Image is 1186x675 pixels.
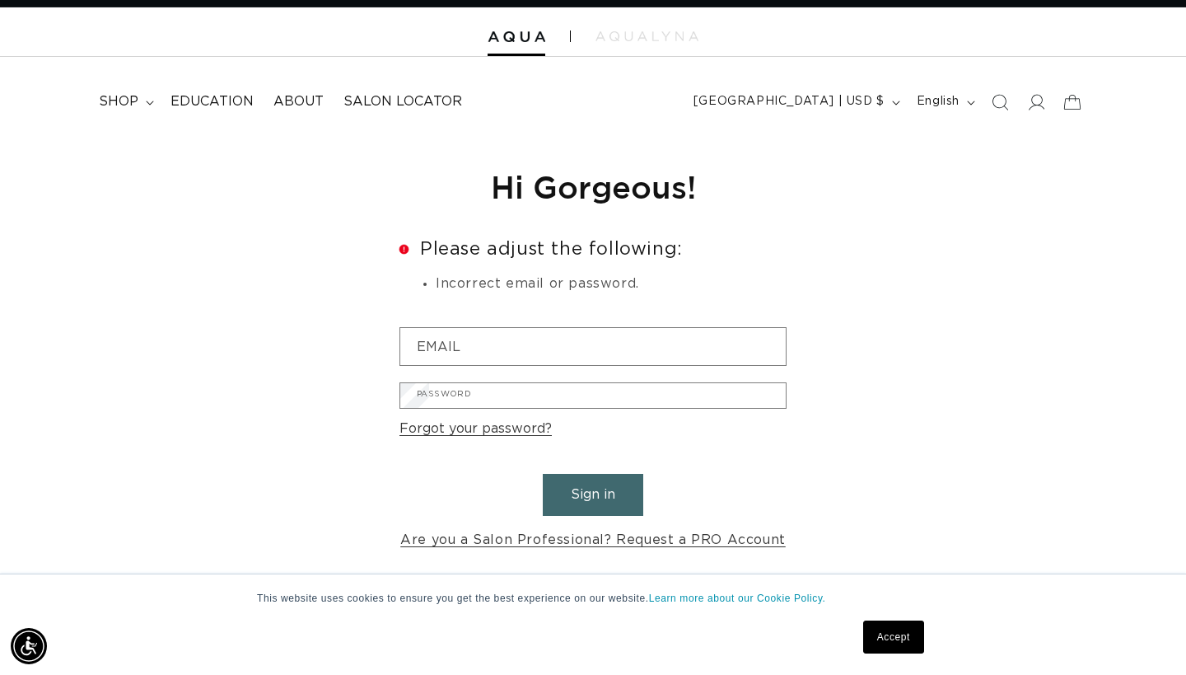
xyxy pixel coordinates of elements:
a: About [264,83,334,120]
summary: shop [89,83,161,120]
a: Learn more about our Cookie Policy. [649,593,826,604]
iframe: Chat Widget [963,497,1186,675]
span: Education [170,93,254,110]
img: aqualyna.com [595,31,698,41]
span: Salon Locator [343,93,462,110]
a: Salon Locator [334,83,472,120]
span: shop [99,93,138,110]
a: Are you a Salon Professional? Request a PRO Account [400,528,786,552]
input: Email [400,328,786,365]
button: [GEOGRAPHIC_DATA] | USD $ [684,87,907,118]
summary: Search [982,84,1018,120]
span: English [917,93,960,110]
h2: Please adjust the following: [399,240,787,258]
div: Accessibility Menu [11,628,47,664]
span: [GEOGRAPHIC_DATA] | USD $ [693,93,885,110]
p: This website uses cookies to ensure you get the best experience on our website. [257,591,929,606]
button: English [907,87,982,118]
a: Forgot your password? [399,417,552,441]
a: Education [161,83,264,120]
a: Accept [863,621,924,654]
h1: Hi Gorgeous! [399,166,787,207]
li: Incorrect email or password. [436,274,787,295]
img: Aqua Hair Extensions [488,31,545,43]
span: About [273,93,324,110]
button: Sign in [543,474,643,516]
